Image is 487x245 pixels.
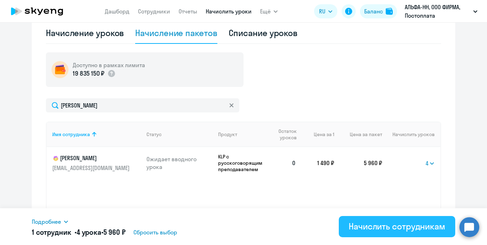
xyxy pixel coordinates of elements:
th: Цена за 1 [302,122,334,147]
div: Имя сотрудника [52,131,90,138]
h5: 1 сотрудник • • [32,227,126,237]
p: KLP с русскоговорящим преподавателем [218,153,266,173]
div: Статус [146,131,162,138]
h5: Доступно в рамках лимита [73,61,145,69]
a: Начислить уроки [206,8,252,15]
span: Ещё [260,7,271,16]
p: [PERSON_NAME] [52,154,131,163]
span: Остаток уроков [271,128,296,141]
span: Сбросить выбор [133,228,177,237]
button: Балансbalance [360,4,397,18]
span: RU [319,7,325,16]
div: Остаток уроков [271,128,302,141]
img: wallet-circle.png [52,61,68,78]
span: Подробнее [32,217,61,226]
th: Начислить уроков [382,122,440,147]
button: АЛЬФА-НН, ООО ФИРМА, Постоплата [401,3,481,20]
p: АЛЬФА-НН, ООО ФИРМА, Постоплата [405,3,470,20]
div: Начисление пакетов [135,27,217,39]
p: [EMAIL_ADDRESS][DOMAIN_NAME] [52,164,131,172]
td: 1 490 ₽ [302,147,334,179]
div: Имя сотрудника [52,131,141,138]
div: Списание уроков [229,27,298,39]
a: child[PERSON_NAME][EMAIL_ADDRESS][DOMAIN_NAME] [52,154,141,172]
div: Продукт [218,131,266,138]
a: Дашборд [105,8,130,15]
button: Ещё [260,4,278,18]
a: Сотрудники [138,8,170,15]
div: Продукт [218,131,237,138]
button: Начислить сотрудникам [339,216,455,237]
a: Отчеты [179,8,197,15]
td: 5 960 ₽ [334,147,382,179]
p: Ожидает вводного урока [146,155,213,171]
th: Цена за пакет [334,122,382,147]
img: balance [386,8,393,15]
div: Статус [146,131,213,138]
button: RU [314,4,337,18]
span: 4 урока [77,228,101,237]
p: 19 835 150 ₽ [73,69,104,78]
div: Начислить сотрудникам [349,221,445,232]
img: child [52,155,59,162]
td: 0 [266,147,302,179]
input: Поиск по имени, email, продукту или статусу [46,98,239,112]
span: 5 960 ₽ [103,228,126,237]
div: Начисление уроков [46,27,124,39]
div: Баланс [364,7,383,16]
